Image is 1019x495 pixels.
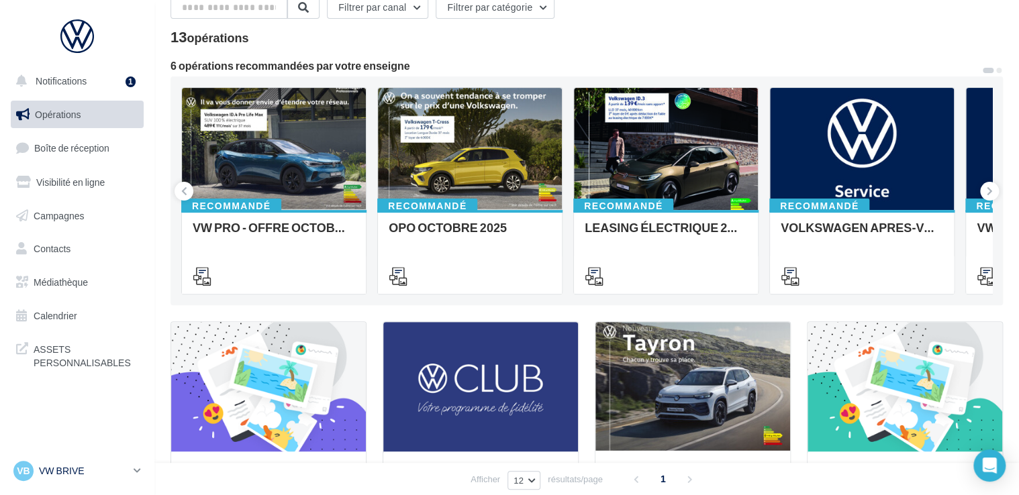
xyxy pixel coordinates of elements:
[8,335,146,374] a: ASSETS PERSONNALISABLES
[8,133,146,162] a: Boîte de réception
[17,464,30,478] span: VB
[389,221,551,248] div: OPO OCTOBRE 2025
[35,109,81,120] span: Opérations
[8,168,146,197] a: Visibilité en ligne
[171,30,249,44] div: 13
[585,221,747,248] div: LEASING ÉLECTRIQUE 2025
[769,199,869,213] div: Recommandé
[8,67,141,95] button: Notifications 1
[39,464,128,478] p: VW BRIVE
[34,142,109,154] span: Boîte de réception
[34,243,70,254] span: Contacts
[36,75,87,87] span: Notifications
[507,471,540,490] button: 12
[8,235,146,263] a: Contacts
[8,302,146,330] a: Calendrier
[193,221,355,248] div: VW PRO - OFFRE OCTOBRE 25
[34,340,138,369] span: ASSETS PERSONNALISABLES
[514,475,524,486] span: 12
[8,202,146,230] a: Campagnes
[781,221,943,248] div: VOLKSWAGEN APRES-VENTE
[471,473,500,486] span: Afficher
[377,199,477,213] div: Recommandé
[126,76,136,87] div: 1
[11,458,144,484] a: VB VW BRIVE
[187,32,248,44] div: opérations
[34,209,85,221] span: Campagnes
[8,101,146,129] a: Opérations
[652,468,674,490] span: 1
[34,310,77,321] span: Calendrier
[171,60,981,71] div: 6 opérations recommandées par votre enseigne
[973,449,1006,482] div: Open Intercom Messenger
[548,473,603,486] span: résultats/page
[36,176,105,188] span: Visibilité en ligne
[8,268,146,296] a: Médiathèque
[34,276,88,288] span: Médiathèque
[573,199,673,213] div: Recommandé
[181,199,281,213] div: Recommandé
